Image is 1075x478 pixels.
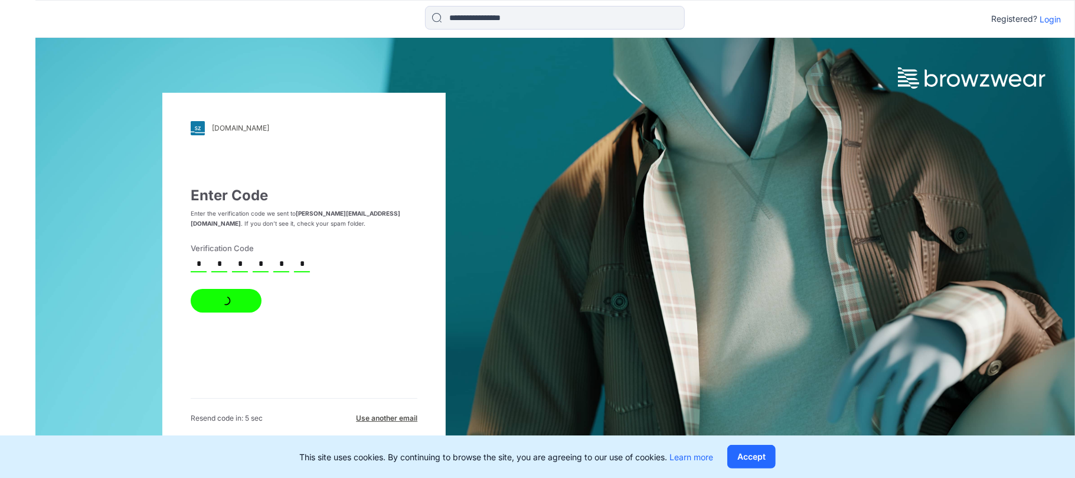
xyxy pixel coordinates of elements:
p: Login [1040,13,1061,25]
label: Verification Code [191,243,410,255]
strong: [PERSON_NAME][EMAIL_ADDRESS][DOMAIN_NAME] [191,210,400,227]
p: This site uses cookies. By continuing to browse the site, you are agreeing to our use of cookies. [299,451,713,463]
div: Resend code in: [191,413,263,424]
span: 5 sec [245,414,263,422]
h3: Enter Code [191,187,417,204]
p: Registered? [991,12,1037,26]
button: Accept [727,445,776,469]
p: Enter the verification code we sent to . If you don’t see it, check your spam folder. [191,209,417,229]
img: browzwear-logo.73288ffb.svg [898,67,1045,89]
img: svg+xml;base64,PHN2ZyB3aWR0aD0iMjgiIGhlaWdodD0iMjgiIHZpZXdCb3g9IjAgMCAyOCAyOCIgZmlsbD0ibm9uZSIgeG... [191,121,205,135]
a: [DOMAIN_NAME] [191,121,417,135]
a: Learn more [669,452,713,462]
div: Use another email [356,413,417,424]
div: [DOMAIN_NAME] [212,123,269,132]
